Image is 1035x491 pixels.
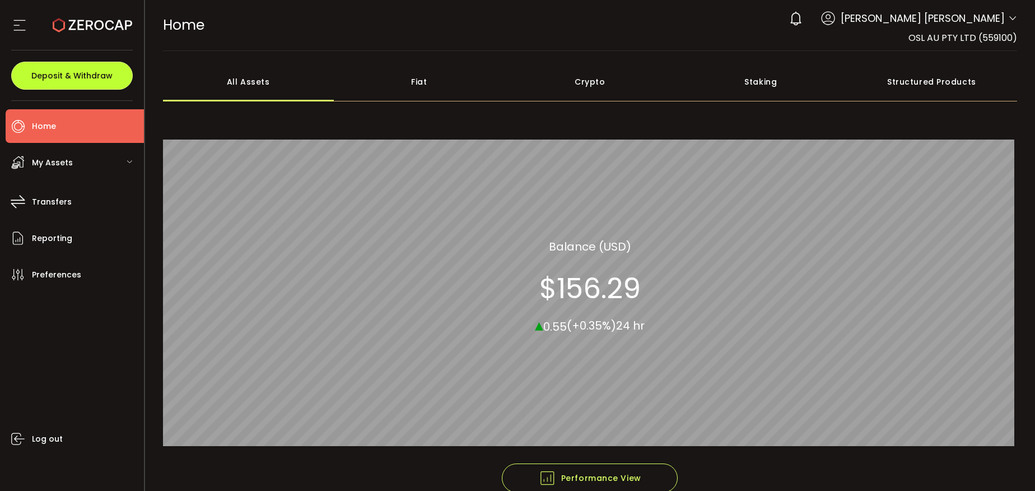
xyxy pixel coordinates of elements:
span: Home [32,118,56,135]
span: Transfers [32,194,72,210]
div: Fiat [334,62,505,101]
div: All Assets [163,62,334,101]
iframe: Chat Widget [902,370,1035,491]
div: Structured Products [846,62,1017,101]
span: ▴ [535,312,543,336]
span: Deposit & Withdraw [31,72,113,80]
section: Balance (USD) [549,238,631,254]
span: (+0.35%) [567,318,616,333]
span: Preferences [32,267,81,283]
span: OSL AU PTY LTD (559100) [908,31,1017,44]
button: Deposit & Withdraw [11,62,133,90]
span: 0.55 [543,318,567,334]
div: Crypto [505,62,675,101]
span: Log out [32,431,63,447]
span: Performance View [539,470,641,487]
span: 24 hr [616,318,645,333]
span: My Assets [32,155,73,171]
span: Home [163,15,204,35]
span: [PERSON_NAME] [PERSON_NAME] [841,11,1005,26]
div: Staking [675,62,846,101]
span: Reporting [32,230,72,247]
section: $156.29 [539,271,641,305]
